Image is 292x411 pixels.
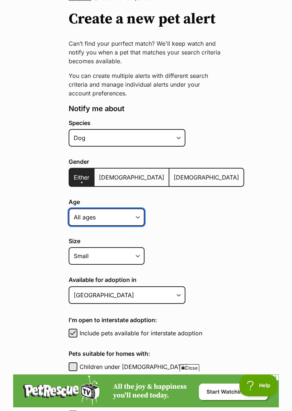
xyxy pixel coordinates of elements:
iframe: Help Scout Beacon - Open [239,374,277,396]
p: You can create multiple alerts with different search criteria and manage individual alerts under ... [69,71,223,98]
h4: Pets suitable for homes with: [69,349,244,358]
span: Notify me about [69,104,124,113]
label: Species [69,120,244,126]
label: Size [69,238,244,244]
span: [DEMOGRAPHIC_DATA] [174,174,239,181]
h4: I'm open to interstate adoption: [69,316,244,324]
label: Age [69,199,244,205]
label: Include pets available for interstate adoption [80,329,244,338]
iframe: Advertisement [13,374,279,407]
label: Gender [69,158,244,165]
p: Can’t find your purrfect match? We'll keep watch and notify you when a pet that matches your sear... [69,39,223,65]
span: [DEMOGRAPHIC_DATA] [99,174,164,181]
span: Close [180,364,199,372]
label: Available for adoption in [69,276,244,283]
span: Either [74,174,89,181]
h1: Create a new pet alert [69,11,215,27]
label: Children under [DEMOGRAPHIC_DATA] [80,362,244,371]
